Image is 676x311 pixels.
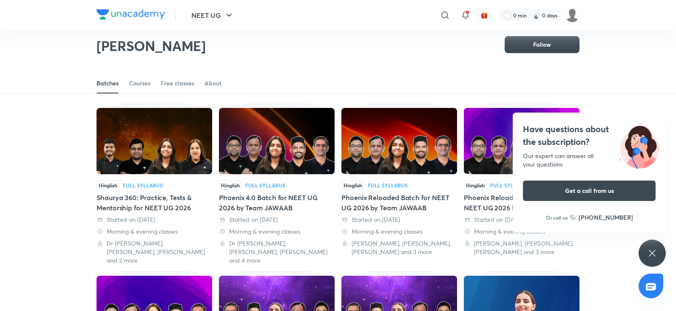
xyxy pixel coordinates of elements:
[464,104,579,265] div: Phoenix Reloaded Plus 2.0 Batch for NEET UG 2026 by Team JAWAAB
[97,181,119,190] span: Hinglish
[205,79,222,88] div: About
[477,8,491,22] button: avatar
[219,227,335,236] div: Morning & evening classes
[205,73,222,93] a: About
[464,108,579,174] img: Thumbnail
[464,192,579,213] div: Phoenix Reloaded Plus 2.0 Batch for NEET UG 2026 by Team JAWAAB
[579,213,633,222] h6: [PHONE_NUMBER]
[341,108,457,174] img: Thumbnail
[565,8,579,23] img: Preeti patil
[341,215,457,224] div: Started on 28 Jun 2025
[97,104,212,265] div: Shaurya 360: Practice, Tests & Mentorship for NEET UG 2026
[219,181,242,190] span: Hinglish
[129,73,151,93] a: Courses
[219,239,335,265] div: Dr S K Singh, Prateek Jain, Dr. Rakshita Singh and 4 more
[219,104,335,265] div: Phoenix 4.0 Batch for NEET UG 2026 by Team JAWAAB
[129,79,151,88] div: Courses
[245,183,285,188] div: Full Syllabus
[341,239,457,256] div: Prateek Jain, Dr. Rakshita Singh, Ramesh Sharda and 3 more
[161,79,194,88] div: Free classes
[612,123,666,169] img: ttu_illustration_new.svg
[97,37,206,54] h2: [PERSON_NAME]
[341,192,457,213] div: Phoenix Reloaded Batch for NEET UG 2026 by Team JAWAAB
[546,214,568,221] p: Or call us
[219,108,335,174] img: Thumbnail
[570,213,633,222] a: [PHONE_NUMBER]
[480,11,488,19] img: avatar
[97,9,165,22] a: Company Logo
[523,152,656,169] div: Our expert can answer all your questions
[219,215,335,224] div: Started on 14 Jul 2025
[97,9,165,20] img: Company Logo
[532,11,540,20] img: streak
[97,227,212,236] div: Morning & evening classes
[368,183,408,188] div: Full Syllabus
[533,40,551,49] span: Follow
[505,36,579,53] button: Follow
[464,239,579,256] div: Prateek Jain, Dr. Rakshita Singh, Ramesh Sharda and 3 more
[523,123,656,148] h4: Have questions about the subscription?
[464,215,579,224] div: Started on 28 Jun 2025
[341,227,457,236] div: Morning & evening classes
[161,73,194,93] a: Free classes
[186,7,239,24] button: NEET UG
[490,183,530,188] div: Full Syllabus
[123,183,163,188] div: Full Syllabus
[97,215,212,224] div: Started on 14 Jul 2025
[97,79,119,88] div: Batches
[341,104,457,265] div: Phoenix Reloaded Batch for NEET UG 2026 by Team JAWAAB
[219,192,335,213] div: Phoenix 4.0 Batch for NEET UG 2026 by Team JAWAAB
[97,192,212,213] div: Shaurya 360: Practice, Tests & Mentorship for NEET UG 2026
[97,239,212,265] div: Dr S K Singh, Dr. Rakshita Singh, Sonali Malik and 2 more
[97,108,212,174] img: Thumbnail
[464,181,487,190] span: Hinglish
[341,181,364,190] span: Hinglish
[97,73,119,93] a: Batches
[464,227,579,236] div: Morning & evening classes
[523,181,656,201] button: Get a call from us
